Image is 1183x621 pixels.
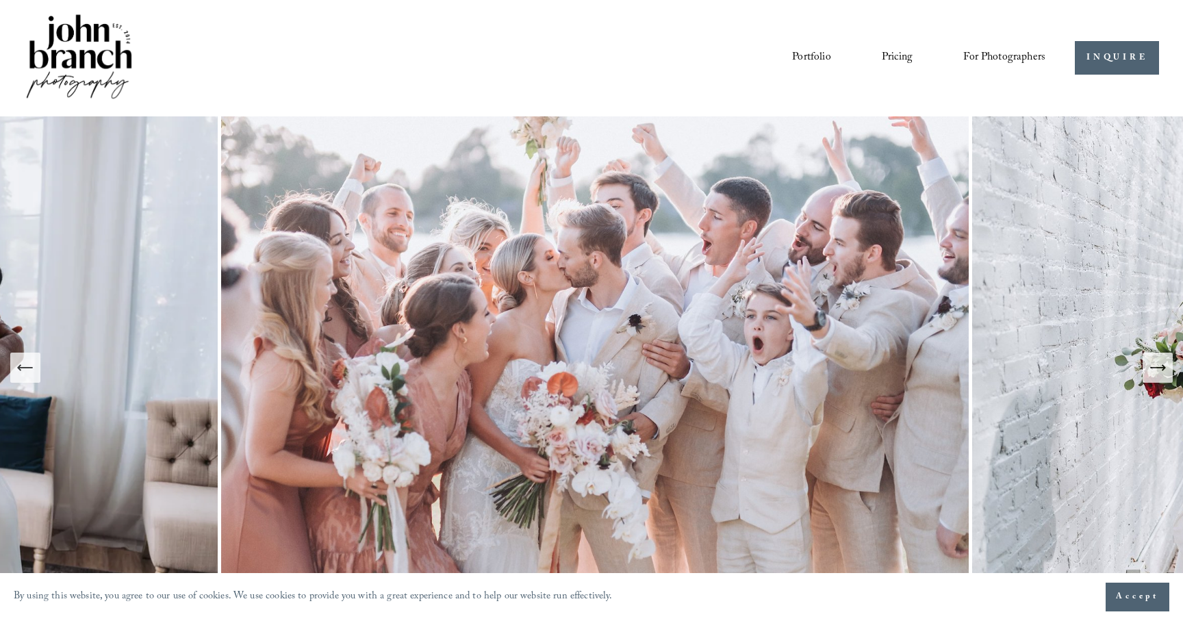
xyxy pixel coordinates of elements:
[1143,353,1173,383] button: Next Slide
[963,47,1045,70] a: folder dropdown
[14,587,613,607] p: By using this website, you agree to our use of cookies. We use cookies to provide you with a grea...
[218,116,972,620] img: A wedding party celebrating outdoors, featuring a bride and groom kissing amidst cheering bridesm...
[1075,41,1159,75] a: INQUIRE
[882,47,913,70] a: Pricing
[963,47,1045,68] span: For Photographers
[1106,583,1169,611] button: Accept
[10,353,40,383] button: Previous Slide
[24,12,135,104] img: John Branch IV Photography
[792,47,830,70] a: Portfolio
[1116,590,1159,604] span: Accept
